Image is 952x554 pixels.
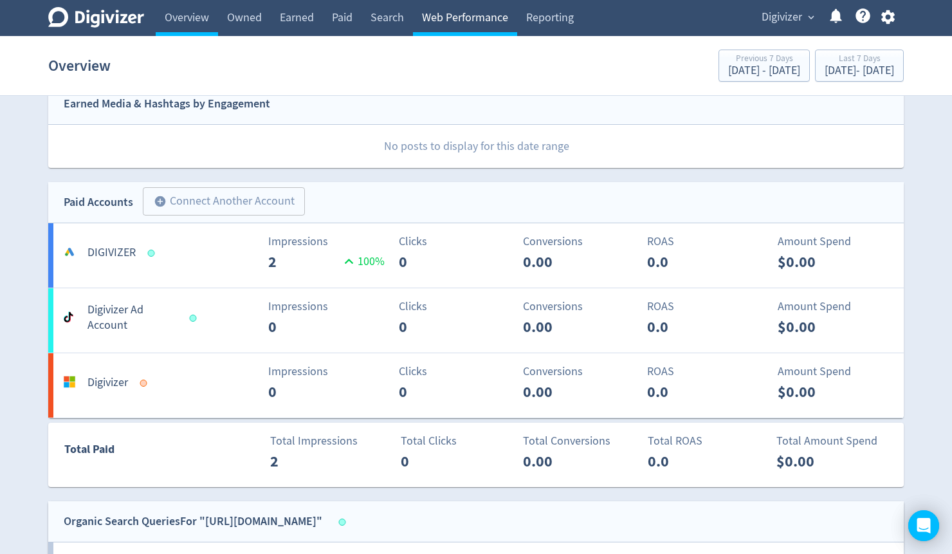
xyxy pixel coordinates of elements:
span: Data last synced: 28 Aug 2025, 7:02am (AEST) [339,519,350,526]
p: 0 [399,250,473,273]
p: Clicks [399,233,515,250]
p: Conversions [523,363,639,380]
button: Previous 7 Days[DATE] - [DATE] [719,50,810,82]
p: Impressions [268,363,385,380]
a: DigivizerImpressions0Clicks0Conversions0.00ROAS0.0Amount Spend$0.00 [48,353,904,418]
p: Total Amount Spend [776,432,893,450]
span: Digivizer [762,7,802,28]
p: 0.0 [648,450,722,473]
p: Impressions [268,233,385,250]
div: Previous 7 Days [728,54,800,65]
p: No posts to display for this date range [49,125,904,168]
p: 0 [399,380,473,403]
p: ROAS [647,233,764,250]
p: 0 [401,450,475,473]
p: 0.00 [523,450,597,473]
p: Total Clicks [401,432,517,450]
p: ROAS [647,298,764,315]
p: 0 [399,315,473,338]
div: Organic Search Queries For "[URL][DOMAIN_NAME]" [64,512,322,531]
p: Amount Spend [778,233,894,250]
h1: Overview [48,45,111,86]
p: Amount Spend [778,298,894,315]
p: Conversions [523,298,639,315]
p: Total Impressions [270,432,387,450]
p: $0.00 [778,315,852,338]
div: Paid Accounts [64,193,133,212]
p: 0 [268,380,342,403]
div: Total Paid [49,440,191,465]
p: ROAS [647,363,764,380]
a: DIGIVIZERImpressions2100%Clicks0Conversions0.00ROAS0.0Amount Spend$0.00 [48,223,904,288]
p: Total ROAS [648,432,764,450]
p: 0.0 [647,315,721,338]
p: Clicks [399,363,515,380]
div: Open Intercom Messenger [908,510,939,541]
span: Data last synced: 28 Aug 2025, 12:01pm (AEST) [148,250,159,257]
h5: Digivizer Ad Account [87,302,178,333]
button: Last 7 Days[DATE]- [DATE] [815,50,904,82]
p: 2 [270,450,344,473]
p: $0.00 [778,380,852,403]
p: Conversions [523,233,639,250]
p: 0.00 [523,315,597,338]
h5: DIGIVIZER [87,245,136,261]
p: Clicks [399,298,515,315]
div: [DATE] - [DATE] [728,65,800,77]
span: Data last synced: 8 Apr 2025, 8:01pm (AEST) [140,380,151,387]
p: 0.0 [647,250,721,273]
p: 0.00 [523,250,597,273]
button: Digivizer [757,7,818,28]
p: Impressions [268,298,385,315]
button: Connect Another Account [143,187,305,216]
p: 2 [268,250,340,273]
a: Connect Another Account [133,189,305,216]
div: Last 7 Days [825,54,894,65]
p: 0.0 [647,380,721,403]
span: add_circle [154,195,167,208]
div: Earned Media & Hashtags by Engagement [64,95,270,113]
p: $0.00 [776,450,850,473]
span: expand_more [805,12,817,23]
p: Amount Spend [778,363,894,380]
a: Digivizer Ad AccountImpressions0Clicks0Conversions0.00ROAS0.0Amount Spend$0.00 [48,288,904,353]
span: Data last synced: 28 Aug 2025, 8:01am (AEST) [190,315,201,322]
p: Total Conversions [523,432,639,450]
p: 0 [268,315,342,338]
p: $0.00 [778,250,852,273]
p: 0.00 [523,380,597,403]
h5: Digivizer [87,375,128,391]
div: [DATE] - [DATE] [825,65,894,77]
